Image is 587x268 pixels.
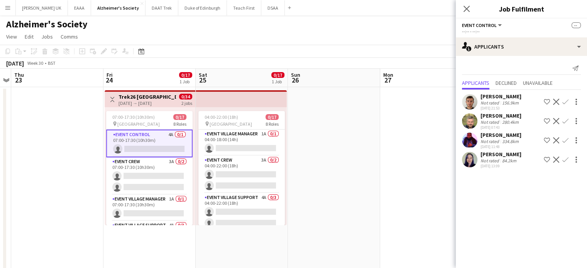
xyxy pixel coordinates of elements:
[68,0,91,15] button: EAAA
[199,71,207,78] span: Sat
[6,59,24,67] div: [DATE]
[480,100,501,106] div: Not rated
[198,130,285,156] app-card-role: Event Village Manager1A0/104:00-18:00 (14h)
[41,33,53,40] span: Jobs
[272,79,284,84] div: 1 Job
[173,114,186,120] span: 0/17
[480,158,501,163] div: Not rated
[58,32,81,42] a: Comms
[6,33,17,40] span: View
[179,94,192,99] span: 0/34
[106,111,193,225] app-job-card: 07:00-17:30 (10h30m)0/17 [GEOGRAPHIC_DATA]8 RolesEvent Control4A0/107:00-17:30 (10h30m) Event Cre...
[382,76,393,84] span: 27
[25,60,45,66] span: Week 30
[173,121,186,127] span: 8 Roles
[480,125,521,130] div: [DATE] 07:43
[462,22,497,28] span: Event Control
[198,156,285,193] app-card-role: Event Crew3A0/204:00-22:00 (18h)
[480,144,521,149] div: [DATE] 11:48
[106,157,193,195] app-card-role: Event Crew3A0/207:00-17:30 (10h30m)
[6,19,88,30] h1: Alzheimer's Society
[22,32,37,42] a: Edit
[210,121,252,127] span: [GEOGRAPHIC_DATA]
[480,119,501,125] div: Not rated
[118,93,176,100] h3: Trek26 [GEOGRAPHIC_DATA]
[145,0,178,15] button: DAAT Trek
[91,0,145,15] button: Alzheimer's Society
[501,138,520,144] div: 334.8km
[13,76,24,84] span: 23
[523,80,553,86] span: Unavailable
[179,72,192,78] span: 0/17
[291,71,300,78] span: Sun
[266,114,279,120] span: 0/17
[38,32,56,42] a: Jobs
[480,93,521,100] div: [PERSON_NAME]
[456,37,587,56] div: Applicants
[178,0,227,15] button: Duke of Edinburgh
[480,138,501,144] div: Not rated
[462,80,489,86] span: Applicants
[480,131,521,138] div: [PERSON_NAME]
[181,99,192,106] div: 2 jobs
[501,158,518,163] div: 84.2km
[112,114,155,120] span: 07:00-17:30 (10h30m)
[25,33,34,40] span: Edit
[227,0,261,15] button: Teach First
[480,112,521,119] div: [PERSON_NAME]
[572,22,581,28] span: --
[48,60,56,66] div: BST
[106,130,193,157] app-card-role: Event Control4A0/107:00-17:30 (10h30m)
[3,32,20,42] a: View
[290,76,300,84] span: 26
[107,71,113,78] span: Fri
[106,195,193,221] app-card-role: Event Village Manager1A0/107:00-17:30 (10h30m)
[501,119,520,125] div: 280.4km
[198,193,285,242] app-card-role: Event Village Support4A0/304:00-22:00 (18h)
[456,4,587,14] h3: Job Fulfilment
[501,100,520,106] div: 156.9km
[261,0,285,15] button: DSAA
[118,100,176,106] div: [DATE] → [DATE]
[105,76,113,84] span: 24
[383,71,393,78] span: Mon
[266,121,279,127] span: 8 Roles
[462,22,503,28] button: Event Control
[16,0,68,15] button: [PERSON_NAME] UK
[462,29,581,34] div: --:-- - --:--
[205,114,238,120] span: 04:00-22:00 (18h)
[480,151,521,158] div: [PERSON_NAME]
[480,106,521,111] div: [DATE] 21:53
[496,80,517,86] span: Declined
[198,76,207,84] span: 25
[14,71,24,78] span: Thu
[179,79,192,84] div: 1 Job
[198,111,285,225] app-job-card: 04:00-22:00 (18h)0/17 [GEOGRAPHIC_DATA]8 RolesEvent Village Manager1A0/104:00-18:00 (14h) Event C...
[117,121,160,127] span: [GEOGRAPHIC_DATA]
[480,163,521,169] div: [DATE] 13:09
[61,33,78,40] span: Comms
[271,72,284,78] span: 0/17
